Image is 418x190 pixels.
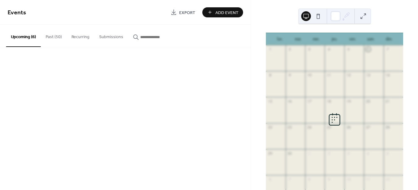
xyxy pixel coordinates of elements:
[385,47,390,52] div: 7
[346,73,351,77] div: 12
[41,25,67,46] button: Past (50)
[346,177,351,181] div: 10
[307,33,326,45] div: mer.
[326,125,331,130] div: 25
[346,47,351,52] div: 5
[385,151,390,156] div: 5
[366,125,370,130] div: 27
[362,33,380,45] div: sam.
[307,47,312,52] div: 3
[344,33,362,45] div: ven.
[346,151,351,156] div: 3
[8,7,26,19] span: Events
[287,177,292,181] div: 7
[67,25,94,46] button: Recurring
[166,7,200,17] a: Export
[94,25,128,46] button: Submissions
[307,177,312,181] div: 8
[179,9,195,16] span: Export
[385,125,390,130] div: 28
[287,151,292,156] div: 30
[287,47,292,52] div: 2
[326,73,331,77] div: 11
[268,47,272,52] div: 1
[385,73,390,77] div: 14
[268,125,272,130] div: 22
[289,33,307,45] div: mar.
[326,151,331,156] div: 2
[268,151,272,156] div: 29
[326,33,344,45] div: jeu.
[326,47,331,52] div: 4
[385,99,390,103] div: 21
[366,99,370,103] div: 20
[268,99,272,103] div: 15
[307,99,312,103] div: 17
[6,25,41,47] button: Upcoming (6)
[380,33,398,45] div: dim.
[268,73,272,77] div: 8
[271,33,289,45] div: lun.
[366,151,370,156] div: 4
[366,73,370,77] div: 13
[326,177,331,181] div: 9
[366,47,370,52] div: 6
[366,177,370,181] div: 11
[385,177,390,181] div: 12
[307,151,312,156] div: 1
[202,7,243,17] button: Add Event
[287,73,292,77] div: 9
[346,125,351,130] div: 26
[215,9,239,16] span: Add Event
[307,73,312,77] div: 10
[287,99,292,103] div: 16
[287,125,292,130] div: 23
[326,99,331,103] div: 18
[268,177,272,181] div: 6
[346,99,351,103] div: 19
[307,125,312,130] div: 24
